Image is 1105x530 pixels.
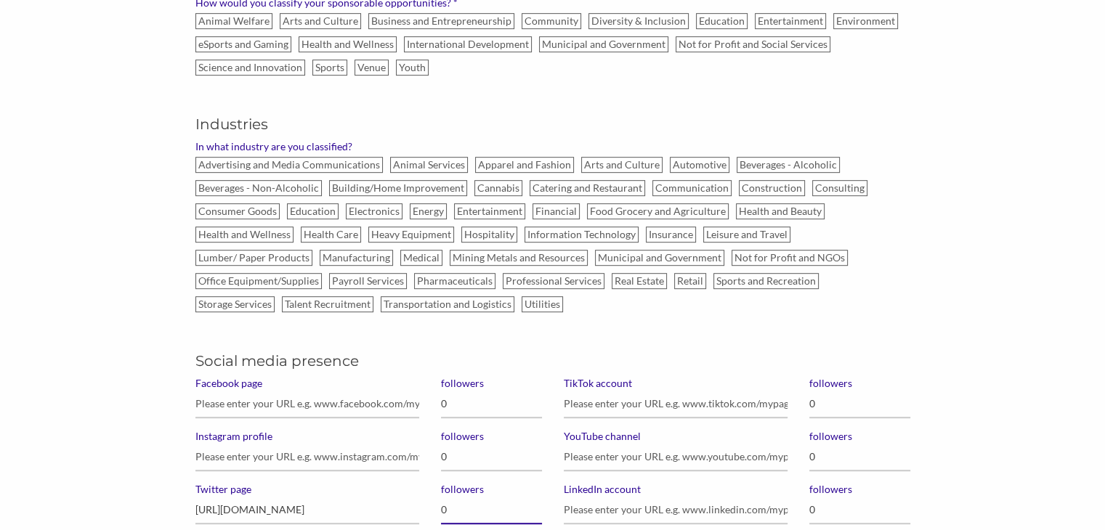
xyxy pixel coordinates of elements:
[390,157,468,173] label: Animal Services
[739,180,805,196] label: Construction
[522,296,563,312] label: Utilities
[195,203,280,219] label: Consumer Goods
[282,296,373,312] label: Talent Recruitment
[195,430,419,443] label: Instagram profile
[833,13,898,29] label: Environment
[195,273,322,289] label: Office Equipment/Supplies
[329,273,407,289] label: Payroll Services
[280,13,361,29] label: Arts and Culture
[368,227,454,242] label: Heavy Equipment
[564,430,788,443] label: YouTube channel
[404,36,532,52] label: International Development
[696,13,748,29] label: Education
[195,227,294,242] label: Health and Wellness
[595,250,724,266] label: Municipal and Government
[809,430,910,443] label: followers
[461,227,517,242] label: Hospitality
[564,377,788,390] label: TikTok account
[195,443,419,471] input: Please enter your URL e.g. www.instagram.com/mypage
[195,157,383,173] label: Advertising and Media Communications
[755,13,826,29] label: Entertainment
[441,430,542,443] label: followers
[713,273,819,289] label: Sports and Recreation
[329,180,467,196] label: Building/Home Improvement
[195,483,419,496] label: Twitter page
[588,13,689,29] label: Diversity & Inclusion
[195,377,419,390] label: Facebook page
[503,273,604,289] label: Professional Services
[539,36,668,52] label: Municipal and Government
[809,377,910,390] label: followers
[812,180,867,196] label: Consulting
[646,227,696,242] label: Insurance
[454,203,525,219] label: Entertainment
[564,390,788,418] input: Please enter your URL e.g. www.tiktok.com/mypage
[737,157,840,173] label: Beverages - Alcoholic
[312,60,347,76] label: Sports
[809,483,910,496] label: followers
[652,180,732,196] label: Communication
[525,227,639,242] label: Information Technology
[195,250,312,266] label: Lumber/ Paper Products
[195,180,322,196] label: Beverages - Non-Alcoholic
[522,13,581,29] label: Community
[564,496,788,524] input: Please enter your URL e.g. www.linkedin.com/mypage
[564,483,788,496] label: LinkedIn account
[195,114,910,134] h5: Industries
[195,140,910,153] label: In what industry are you classified?
[676,36,830,52] label: Not for Profit and Social Services
[195,296,275,312] label: Storage Services
[564,443,788,471] input: Please enter your URL e.g. www.youtube.com/mypage
[732,250,848,266] label: Not for Profit and NGOs
[450,250,588,266] label: Mining Metals and Resources
[195,390,419,418] input: Please enter your URL e.g. www.facebook.com/mypage
[355,60,389,76] label: Venue
[301,227,361,242] label: Health Care
[587,203,729,219] label: Food Grocery and Agriculture
[475,157,574,173] label: Apparel and Fashion
[670,157,729,173] label: Automotive
[441,377,542,390] label: followers
[368,13,514,29] label: Business and Entrepreneurship
[396,60,429,76] label: Youth
[441,483,542,496] label: followers
[530,180,645,196] label: Catering and Restaurant
[195,351,910,371] h5: Social media presence
[410,203,447,219] label: Energy
[195,496,419,524] input: Please enter your URL e.g. www.twitter.com/mypage
[195,36,291,52] label: eSports and Gaming
[474,180,522,196] label: Cannabis
[703,227,790,242] label: Leisure and Travel
[195,13,272,29] label: Animal Welfare
[346,203,402,219] label: Electronics
[195,60,305,76] label: Science and Innovation
[381,296,514,312] label: Transportation and Logistics
[581,157,663,173] label: Arts and Culture
[612,273,667,289] label: Real Estate
[320,250,393,266] label: Manufacturing
[736,203,825,219] label: Health and Beauty
[299,36,397,52] label: Health and Wellness
[414,273,495,289] label: Pharmaceuticals
[533,203,580,219] label: Financial
[287,203,339,219] label: Education
[400,250,442,266] label: Medical
[674,273,706,289] label: Retail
